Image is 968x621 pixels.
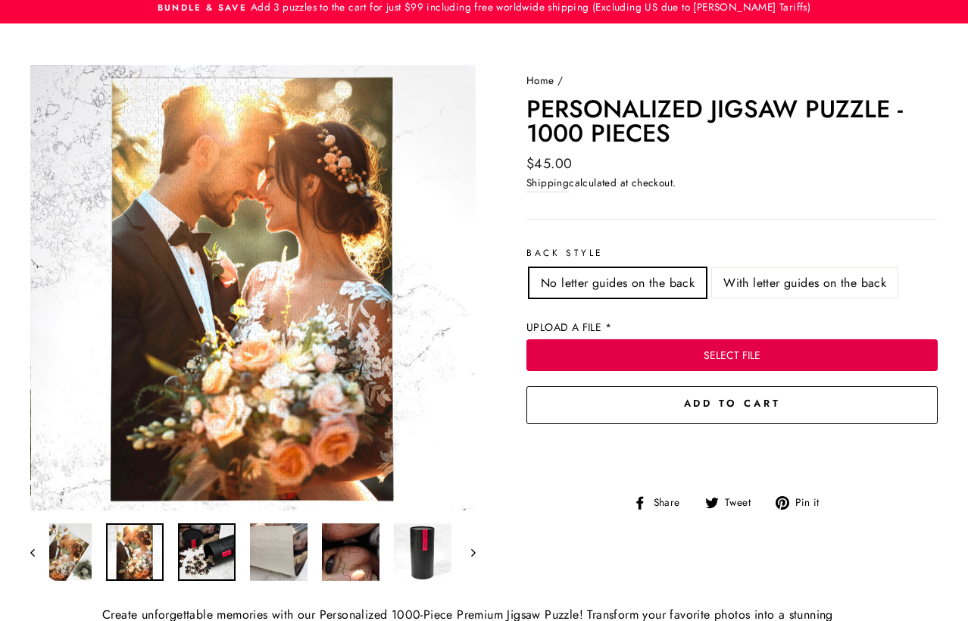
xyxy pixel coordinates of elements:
h1: Personalized Jigsaw Puzzle - 1000 Pieces [526,97,938,146]
a: Home [526,73,554,88]
span: / [557,73,563,88]
span: Share [651,495,692,511]
label: With letter guides on the back [712,268,898,298]
img: Personalized Jigsaw Puzzle - 1000 Pieces [250,523,308,581]
button: SELECT FILE [526,339,938,371]
span: Bundle & Save [158,2,247,14]
img: Personalized Jigsaw Puzzle - 1000 Pieces [322,523,379,581]
img: Personalized Jigsaw Puzzle - 1000 Pieces [34,523,92,581]
label: No letter guides on the back [529,268,706,298]
span: Pin it [793,495,830,511]
nav: breadcrumbs [526,73,938,89]
label: Back Style [526,246,938,261]
span: $45.00 [526,154,572,173]
a: Shipping [526,175,569,192]
div: calculated at checkout. [526,175,938,192]
span: Tweet [723,495,762,511]
p: UPLOAD A FILE * [526,319,938,335]
img: Personalized Jigsaw Puzzle - 1000 Pieces [394,523,451,581]
span: Add to cart [684,397,781,413]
